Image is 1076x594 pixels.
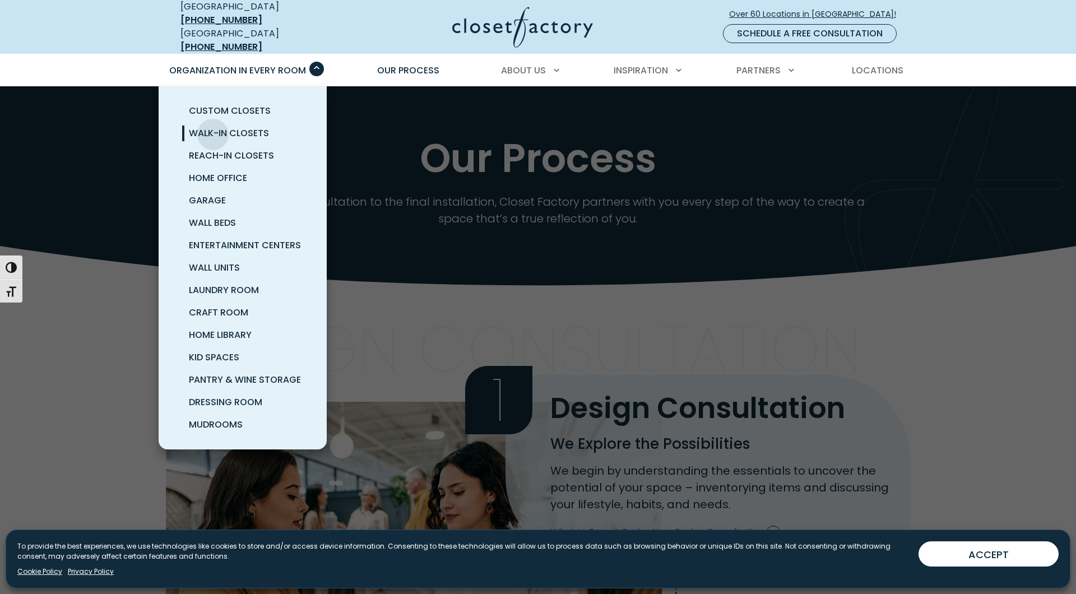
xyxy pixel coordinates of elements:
img: Closet Factory Logo [452,7,593,48]
span: Home Library [189,328,252,341]
span: Craft Room [189,306,248,319]
a: [PHONE_NUMBER] [180,13,262,26]
span: Over 60 Locations in [GEOGRAPHIC_DATA]! [729,8,905,20]
span: Inspiration [614,64,668,77]
span: Wall Units [189,261,240,274]
a: Cookie Policy [17,567,62,577]
ul: Organization in Every Room submenu [159,86,327,449]
span: Dressing Room [189,396,262,409]
span: Kid Spaces [189,351,239,364]
span: Locations [852,64,903,77]
a: Privacy Policy [68,567,114,577]
span: Home Office [189,171,247,184]
span: About Us [501,64,546,77]
p: To provide the best experiences, we use technologies like cookies to store and/or access device i... [17,541,910,561]
a: Schedule a Free Consultation [723,24,897,43]
span: Pantry & Wine Storage [189,373,301,386]
span: Garage [189,194,226,207]
button: ACCEPT [919,541,1059,567]
nav: Primary Menu [161,55,915,86]
span: Mudrooms [189,418,243,431]
span: Reach-In Closets [189,149,274,162]
div: [GEOGRAPHIC_DATA] [180,27,343,54]
span: Laundry Room [189,284,259,296]
span: Partners [736,64,781,77]
span: Walk-In Closets [189,127,269,140]
span: Wall Beds [189,216,236,229]
a: [PHONE_NUMBER] [180,40,262,53]
span: Organization in Every Room [169,64,306,77]
span: Custom Closets [189,104,271,117]
span: Entertainment Centers [189,239,301,252]
a: Over 60 Locations in [GEOGRAPHIC_DATA]! [729,4,906,24]
span: Our Process [377,64,439,77]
